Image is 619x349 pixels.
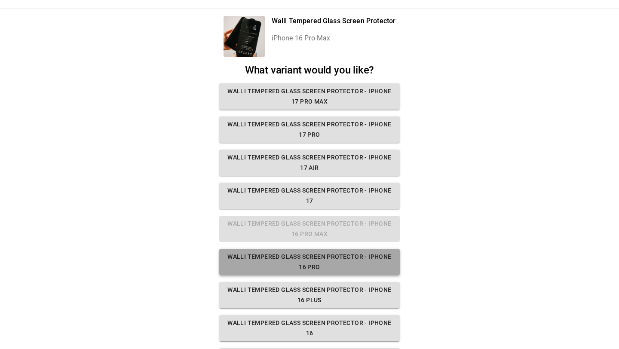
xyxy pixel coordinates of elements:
[219,315,400,341] button: Walli Tempered Glass Screen Protector - iPhone 16
[219,83,400,110] button: Walli Tempered Glass Screen Protector - iPhone 17 Pro Max
[219,249,400,275] button: Walli Tempered Glass Screen Protector - iPhone 16 Pro
[219,64,400,77] h2: What variant would you like?
[219,282,400,308] button: Walli Tempered Glass Screen Protector - iPhone 16 Plus
[219,183,400,209] button: Walli Tempered Glass Screen Protector - iPhone 17
[272,33,396,43] p: iPhone 16 Pro Max
[219,116,400,143] button: Walli Tempered Glass Screen Protector - iPhone 17 Pro
[272,16,396,26] p: Walli Tempered Glass Screen Protector
[219,150,400,176] button: Walli Tempered Glass Screen Protector - iPhone 17 Air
